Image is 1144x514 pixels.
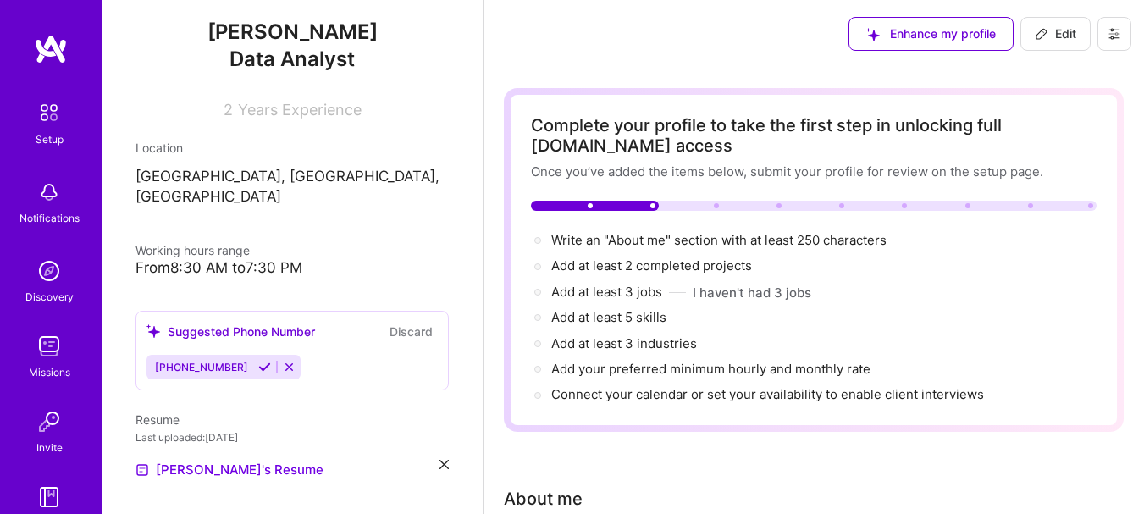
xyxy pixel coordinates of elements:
[32,254,66,288] img: discovery
[283,361,296,373] i: Reject
[32,175,66,209] img: bell
[155,361,248,373] span: [PHONE_NUMBER]
[551,232,890,248] span: Write an "About me" section with at least 250 characters
[531,115,1097,156] div: Complete your profile to take the first step in unlocking full [DOMAIN_NAME] access
[135,139,449,157] div: Location
[551,335,697,351] span: Add at least 3 industries
[146,323,315,340] div: Suggested Phone Number
[551,257,752,274] span: Add at least 2 completed projects
[551,284,662,300] span: Add at least 3 jobs
[229,47,355,71] span: Data Analyst
[384,322,438,341] button: Discard
[439,460,449,469] i: icon Close
[551,386,984,402] span: Connect your calendar or set your availability to enable client interviews
[135,19,449,45] span: [PERSON_NAME]
[1035,25,1076,42] span: Edit
[531,163,1097,180] div: Once you’ve added the items below, submit your profile for review on the setup page.
[32,405,66,439] img: Invite
[135,259,449,277] div: From 8:30 AM to 7:30 PM
[135,412,180,427] span: Resume
[1020,17,1091,51] button: Edit
[25,288,74,306] div: Discovery
[32,329,66,363] img: teamwork
[693,284,811,301] button: I haven't had 3 jobs
[32,480,66,514] img: guide book
[135,428,449,446] div: Last uploaded: [DATE]
[135,460,323,480] a: [PERSON_NAME]'s Resume
[36,439,63,456] div: Invite
[135,243,250,257] span: Working hours range
[135,463,149,477] img: Resume
[29,363,70,381] div: Missions
[135,167,449,207] p: [GEOGRAPHIC_DATA], [GEOGRAPHIC_DATA], [GEOGRAPHIC_DATA]
[34,34,68,64] img: logo
[504,486,583,511] div: About me
[238,101,362,119] span: Years Experience
[19,209,80,227] div: Notifications
[551,309,666,325] span: Add at least 5 skills
[224,101,233,119] span: 2
[551,361,870,377] span: Add your preferred minimum hourly and monthly rate
[31,95,67,130] img: setup
[36,130,64,148] div: Setup
[258,361,271,373] i: Accept
[146,324,161,339] i: icon SuggestedTeams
